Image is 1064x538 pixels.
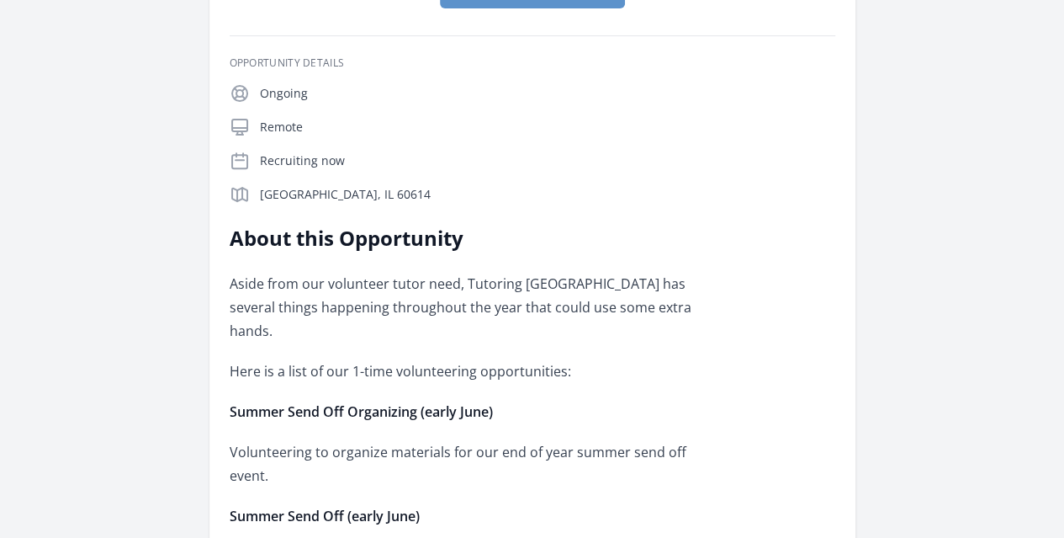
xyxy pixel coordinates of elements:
h2: About this Opportunity [230,225,722,252]
h3: Opportunity Details [230,56,835,70]
p: Here is a list of our 1-time volunteering opportunities: [230,360,722,383]
p: [GEOGRAPHIC_DATA], IL 60614 [260,186,835,203]
span: Summer Send Off Organizing (early June) [230,402,493,421]
p: Remote [260,119,835,136]
span: Summer Send Off (early June) [230,507,420,525]
span: Volunteering to organize materials for our end of year summer send off event. [230,443,686,485]
p: Aside from our volunteer tutor need, Tutoring [GEOGRAPHIC_DATA] has several things happening thro... [230,272,722,343]
p: Recruiting now [260,152,835,169]
p: Ongoing [260,85,835,102]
